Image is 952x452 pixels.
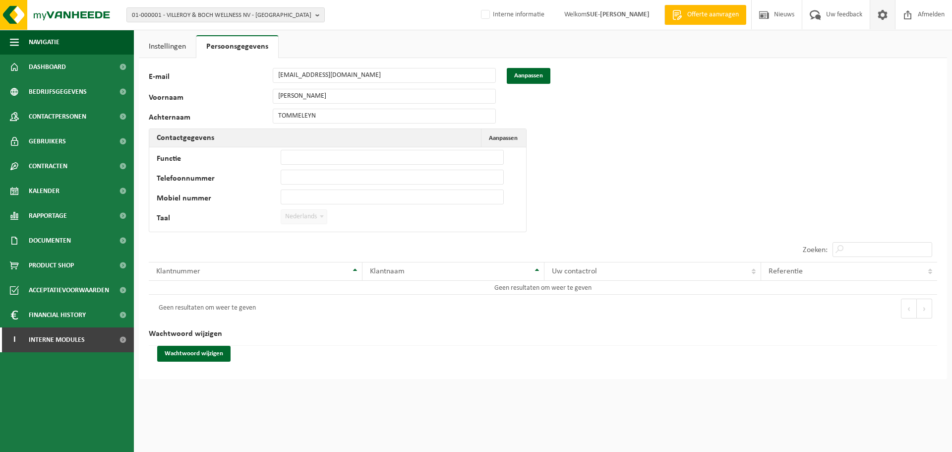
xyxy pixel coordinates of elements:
[157,155,281,165] label: Functie
[29,30,59,55] span: Navigatie
[769,267,803,275] span: Referentie
[149,323,937,346] h2: Wachtwoord wijzigen
[29,327,85,352] span: Interne modules
[29,278,109,303] span: Acceptatievoorwaarden
[149,94,273,104] label: Voornaam
[149,129,222,147] h2: Contactgegevens
[29,55,66,79] span: Dashboard
[149,114,273,124] label: Achternaam
[489,135,518,141] span: Aanpassen
[29,179,59,203] span: Kalender
[149,281,937,295] td: Geen resultaten om weer te geven
[685,10,741,20] span: Offerte aanvragen
[901,299,917,319] button: Previous
[370,267,405,275] span: Klantnaam
[29,253,74,278] span: Product Shop
[587,11,650,18] strong: SUE-[PERSON_NAME]
[132,8,311,23] span: 01-000001 - VILLEROY & BOCH WELLNESS NV - [GEOGRAPHIC_DATA]
[917,299,932,319] button: Next
[29,79,87,104] span: Bedrijfsgegevens
[154,300,256,318] div: Geen resultaten om weer te geven
[29,203,67,228] span: Rapportage
[281,210,327,224] span: Nederlands
[139,35,196,58] a: Instellingen
[157,346,231,362] button: Wachtwoord wijzigen
[157,175,281,185] label: Telefoonnummer
[552,267,597,275] span: Uw contactrol
[29,129,66,154] span: Gebruikers
[479,7,544,22] label: Interne informatie
[507,68,550,84] button: Aanpassen
[126,7,325,22] button: 01-000001 - VILLEROY & BOCH WELLNESS NV - [GEOGRAPHIC_DATA]
[29,154,67,179] span: Contracten
[664,5,746,25] a: Offerte aanvragen
[29,303,86,327] span: Financial History
[803,246,828,254] label: Zoeken:
[149,73,273,84] label: E-mail
[273,68,496,83] input: E-mail
[196,35,278,58] a: Persoonsgegevens
[157,214,281,224] label: Taal
[156,267,200,275] span: Klantnummer
[281,209,327,224] span: Nederlands
[29,228,71,253] span: Documenten
[157,194,281,204] label: Mobiel nummer
[481,129,525,147] button: Aanpassen
[29,104,86,129] span: Contactpersonen
[10,327,19,352] span: I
